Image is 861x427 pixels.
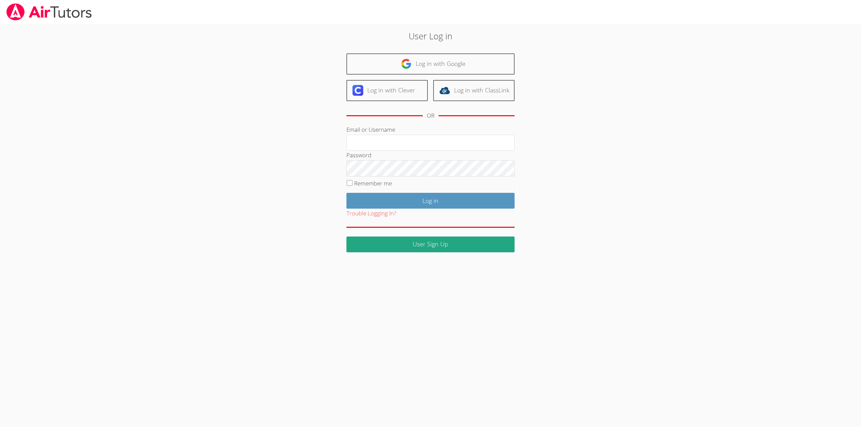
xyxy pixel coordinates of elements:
[346,209,396,218] button: Trouble Logging In?
[427,111,435,121] div: OR
[346,80,428,101] a: Log in with Clever
[433,80,515,101] a: Log in with ClassLink
[346,193,515,209] input: Log in
[352,85,363,96] img: clever-logo-6eab21bc6e7a338710f1a6ff85c0baf02591cd810cc4098c63d3a4b26e2feb20.svg
[346,151,371,159] label: Password
[346,237,515,252] a: User Sign Up
[354,179,392,187] label: Remember me
[439,85,450,96] img: classlink-logo-d6bb404cc1216ec64c9a2012d9dc4662098be43eaf13dc465df04b49fa7ab582.svg
[346,53,515,75] a: Log in with Google
[401,58,412,69] img: google-logo-50288ca7cdecda66e5e0955fdab243c47b7ad437acaf1139b6f446037453330a.svg
[346,126,395,133] label: Email or Username
[6,3,92,20] img: airtutors_banner-c4298cdbf04f3fff15de1276eac7730deb9818008684d7c2e4769d2f7ddbe033.png
[198,30,663,42] h2: User Log in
